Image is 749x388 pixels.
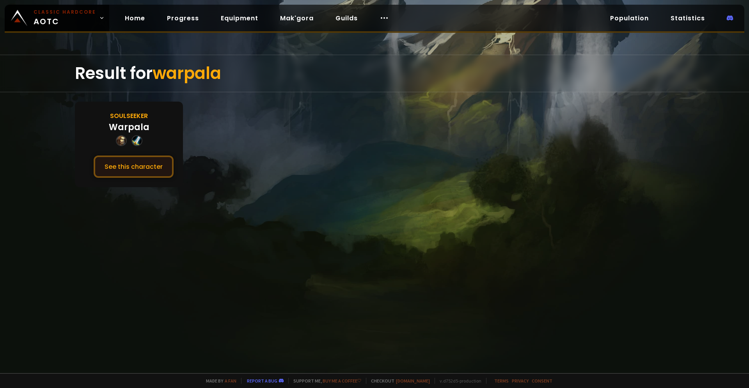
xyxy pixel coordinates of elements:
span: Made by [201,378,236,384]
span: Checkout [366,378,430,384]
a: Progress [161,10,205,26]
div: Soulseeker [110,111,148,121]
a: Report a bug [247,378,277,384]
a: Mak'gora [274,10,320,26]
a: Buy me a coffee [323,378,361,384]
span: AOTC [34,9,96,27]
button: See this character [94,156,174,178]
a: Equipment [215,10,264,26]
a: Classic HardcoreAOTC [5,5,109,31]
a: [DOMAIN_NAME] [396,378,430,384]
div: Warpala [109,121,149,134]
a: Consent [532,378,552,384]
div: Result for [75,55,674,92]
span: v. d752d5 - production [435,378,481,384]
a: Terms [494,378,509,384]
a: Population [604,10,655,26]
a: Privacy [512,378,529,384]
a: Statistics [664,10,711,26]
a: a fan [225,378,236,384]
a: Guilds [329,10,364,26]
a: Home [119,10,151,26]
small: Classic Hardcore [34,9,96,16]
span: Support me, [288,378,361,384]
span: warpala [153,62,221,85]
